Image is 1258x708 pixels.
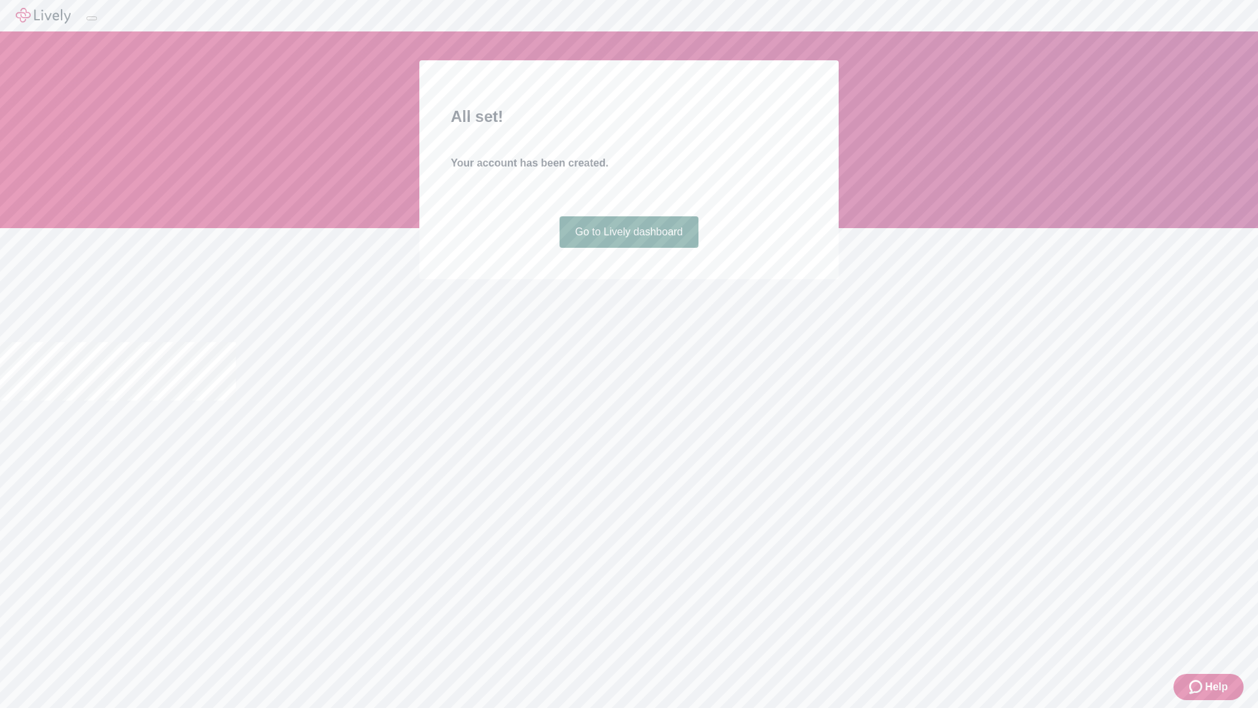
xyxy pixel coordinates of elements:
[16,8,71,24] img: Lively
[451,105,807,128] h2: All set!
[86,16,97,20] button: Log out
[1173,674,1244,700] button: Zendesk support iconHelp
[1189,679,1205,695] svg: Zendesk support icon
[1205,679,1228,695] span: Help
[451,155,807,171] h4: Your account has been created.
[560,216,699,248] a: Go to Lively dashboard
